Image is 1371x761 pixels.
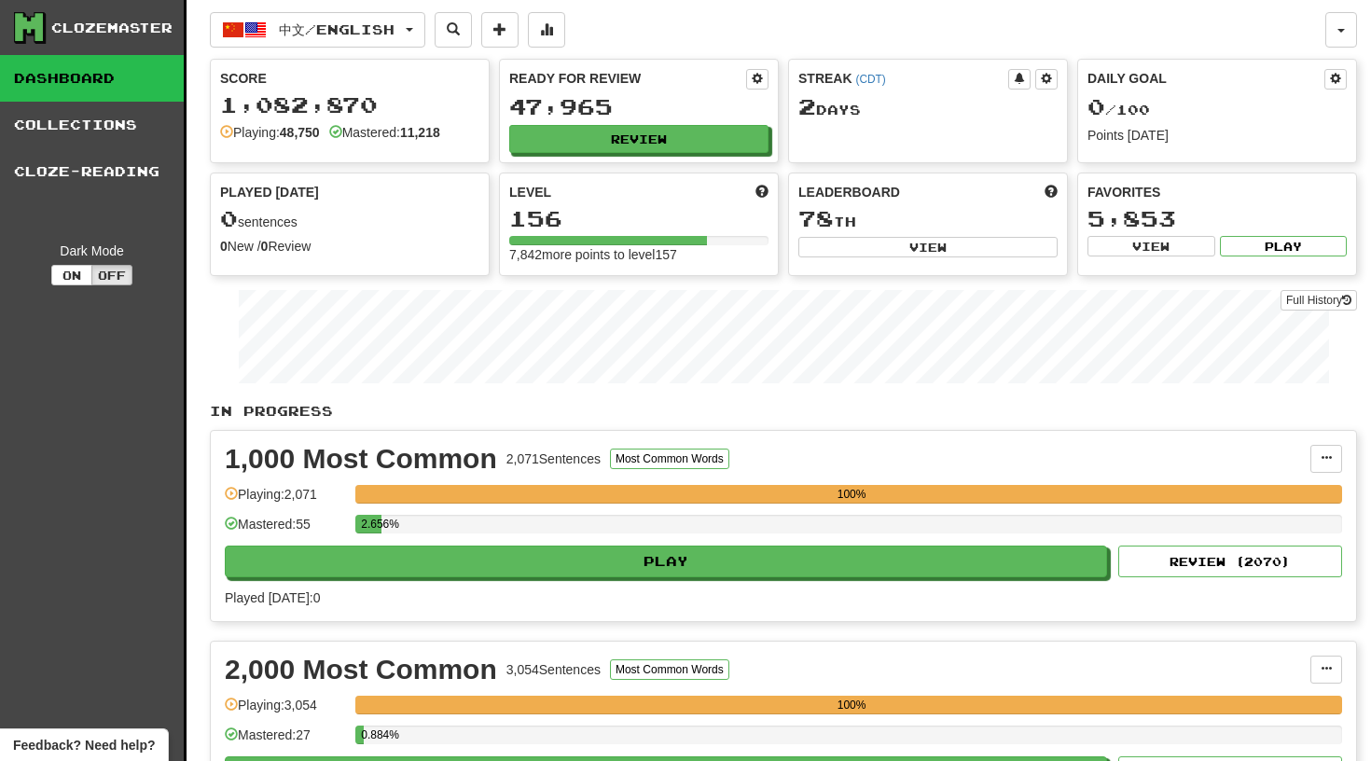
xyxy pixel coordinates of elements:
[210,12,425,48] button: 中文/English
[755,183,769,201] span: Score more points to level up
[1087,93,1105,119] span: 0
[610,659,729,680] button: Most Common Words
[225,445,497,473] div: 1,000 Most Common
[225,546,1107,577] button: Play
[220,69,479,88] div: Score
[1087,102,1150,118] span: / 100
[14,242,170,260] div: Dark Mode
[361,515,381,533] div: 2.656%
[225,485,346,516] div: Playing: 2,071
[220,237,479,256] div: New / Review
[509,125,769,153] button: Review
[509,69,746,88] div: Ready for Review
[1045,183,1058,201] span: This week in points, UTC
[220,93,479,117] div: 1,082,870
[528,12,565,48] button: More stats
[361,726,364,744] div: 0.884%
[509,207,769,230] div: 156
[798,207,1058,231] div: th
[220,183,319,201] span: Played [DATE]
[509,245,769,264] div: 7,842 more points to level 157
[1220,236,1348,256] button: Play
[279,21,395,37] span: 中文 / English
[210,402,1357,421] p: In Progress
[1087,69,1324,90] div: Daily Goal
[1087,236,1215,256] button: View
[1087,207,1347,230] div: 5,853
[225,726,346,756] div: Mastered: 27
[506,450,601,468] div: 2,071 Sentences
[91,265,132,285] button: Off
[798,183,900,201] span: Leaderboard
[51,19,173,37] div: Clozemaster
[51,265,92,285] button: On
[509,95,769,118] div: 47,965
[13,736,155,754] span: Open feedback widget
[610,449,729,469] button: Most Common Words
[220,207,479,231] div: sentences
[506,660,601,679] div: 3,054 Sentences
[225,590,320,605] span: Played [DATE]: 0
[798,95,1058,119] div: Day s
[855,73,885,86] a: (CDT)
[509,183,551,201] span: Level
[225,656,497,684] div: 2,000 Most Common
[1281,290,1357,311] a: Full History
[361,485,1342,504] div: 100%
[798,69,1008,88] div: Streak
[400,125,440,140] strong: 11,218
[798,205,834,231] span: 78
[481,12,519,48] button: Add sentence to collection
[1118,546,1342,577] button: Review (2070)
[798,93,816,119] span: 2
[435,12,472,48] button: Search sentences
[261,239,269,254] strong: 0
[329,123,440,142] div: Mastered:
[220,123,320,142] div: Playing:
[280,125,320,140] strong: 48,750
[798,237,1058,257] button: View
[225,515,346,546] div: Mastered: 55
[1087,183,1347,201] div: Favorites
[361,696,1342,714] div: 100%
[225,696,346,726] div: Playing: 3,054
[220,205,238,231] span: 0
[220,239,228,254] strong: 0
[1087,126,1347,145] div: Points [DATE]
